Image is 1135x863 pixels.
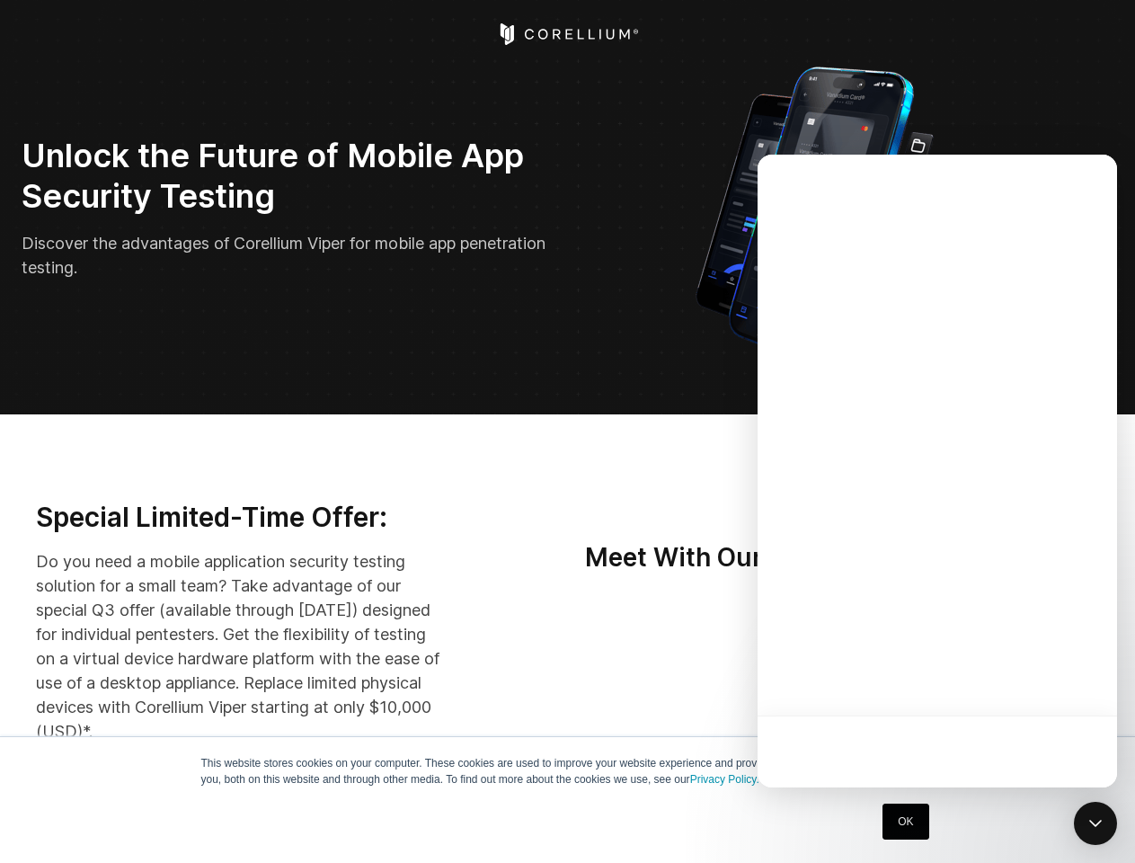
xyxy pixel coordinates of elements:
[679,58,950,371] img: Corellium_VIPER_Hero_1_1x
[690,773,759,786] a: Privacy Policy.
[882,804,928,840] a: OK
[496,23,639,45] a: Corellium Home
[1074,802,1117,845] div: Open Intercom Messenger
[22,136,555,217] h2: Unlock the Future of Mobile App Security Testing
[201,755,935,787] p: This website stores cookies on your computer. These cookies are used to improve your website expe...
[585,542,1017,573] strong: Meet With Our Team To Get Started
[36,501,444,535] h3: Special Limited-Time Offer:
[22,234,545,277] span: Discover the advantages of Corellium Viper for mobile app penetration testing.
